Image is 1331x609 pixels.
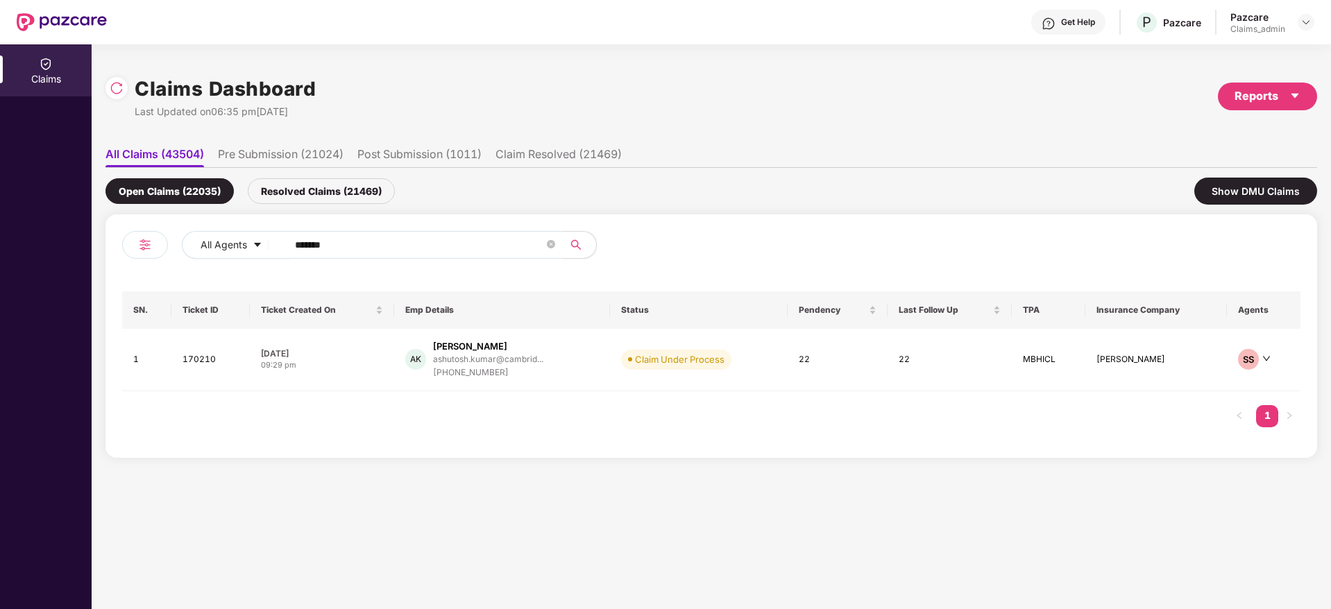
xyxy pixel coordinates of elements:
[171,329,250,391] td: 170210
[562,231,597,259] button: search
[1142,14,1151,31] span: P
[261,304,373,316] span: Ticket Created On
[495,147,622,167] li: Claim Resolved (21469)
[899,304,990,316] span: Last Follow Up
[433,366,543,379] div: [PHONE_NUMBER]
[394,291,609,329] th: Emp Details
[788,291,888,329] th: Pendency
[261,359,383,371] div: 09:29 pm
[1285,411,1294,420] span: right
[1238,349,1259,370] div: SS
[105,178,234,204] div: Open Claims (22035)
[610,291,788,329] th: Status
[261,348,383,359] div: [DATE]
[1300,17,1312,28] img: svg+xml;base64,PHN2ZyBpZD0iRHJvcGRvd24tMzJ4MzIiIHhtbG5zPSJodHRwOi8vd3d3LnczLm9yZy8yMDAwL3N2ZyIgd2...
[1230,24,1285,35] div: Claims_admin
[799,304,866,316] span: Pendency
[201,237,247,252] span: All Agents
[1278,405,1300,427] li: Next Page
[547,239,555,252] span: close-circle
[562,239,589,250] span: search
[1163,16,1201,29] div: Pazcare
[248,178,395,204] div: Resolved Claims (21469)
[1235,87,1300,105] div: Reports
[1227,291,1300,329] th: Agents
[433,340,507,353] div: [PERSON_NAME]
[1289,90,1300,101] span: caret-down
[1228,405,1251,427] li: Previous Page
[1194,178,1317,205] div: Show DMU Claims
[888,329,1012,391] td: 22
[110,81,124,95] img: svg+xml;base64,PHN2ZyBpZD0iUmVsb2FkLTMyeDMyIiB4bWxucz0iaHR0cDovL3d3dy53My5vcmcvMjAwMC9zdmciIHdpZH...
[433,354,543,363] div: ashutosh.kumar@cambrid...
[1262,354,1271,363] span: down
[1278,405,1300,427] button: right
[105,147,204,167] li: All Claims (43504)
[635,352,724,366] div: Claim Under Process
[218,147,344,167] li: Pre Submission (21024)
[788,329,888,391] td: 22
[1012,329,1085,391] td: MBHICL
[1256,405,1278,426] a: 1
[135,74,316,104] h1: Claims Dashboard
[405,349,426,370] div: AK
[137,237,153,253] img: svg+xml;base64,PHN2ZyB4bWxucz0iaHR0cDovL3d3dy53My5vcmcvMjAwMC9zdmciIHdpZHRoPSIyNCIgaGVpZ2h0PSIyNC...
[1012,291,1085,329] th: TPA
[17,13,107,31] img: New Pazcare Logo
[253,240,262,251] span: caret-down
[171,291,250,329] th: Ticket ID
[1256,405,1278,427] li: 1
[182,231,292,259] button: All Agentscaret-down
[357,147,482,167] li: Post Submission (1011)
[1228,405,1251,427] button: left
[122,291,171,329] th: SN.
[1061,17,1095,28] div: Get Help
[1042,17,1056,31] img: svg+xml;base64,PHN2ZyBpZD0iSGVscC0zMngzMiIgeG1sbnM9Imh0dHA6Ly93d3cudzMub3JnLzIwMDAvc3ZnIiB3aWR0aD...
[1235,411,1244,420] span: left
[1085,329,1227,391] td: [PERSON_NAME]
[250,291,394,329] th: Ticket Created On
[1085,291,1227,329] th: Insurance Company
[547,240,555,248] span: close-circle
[1230,10,1285,24] div: Pazcare
[39,57,53,71] img: svg+xml;base64,PHN2ZyBpZD0iQ2xhaW0iIHhtbG5zPSJodHRwOi8vd3d3LnczLm9yZy8yMDAwL3N2ZyIgd2lkdGg9IjIwIi...
[888,291,1012,329] th: Last Follow Up
[122,329,171,391] td: 1
[135,104,316,119] div: Last Updated on 06:35 pm[DATE]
